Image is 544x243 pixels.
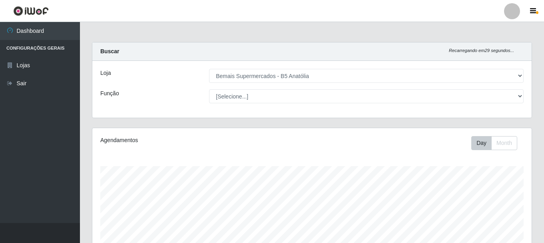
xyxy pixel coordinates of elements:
[471,136,524,150] div: Toolbar with button groups
[100,136,270,145] div: Agendamentos
[100,48,119,54] strong: Buscar
[471,136,517,150] div: First group
[100,69,111,77] label: Loja
[13,6,49,16] img: CoreUI Logo
[449,48,514,53] i: Recarregando em 29 segundos...
[100,89,119,98] label: Função
[471,136,492,150] button: Day
[491,136,517,150] button: Month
